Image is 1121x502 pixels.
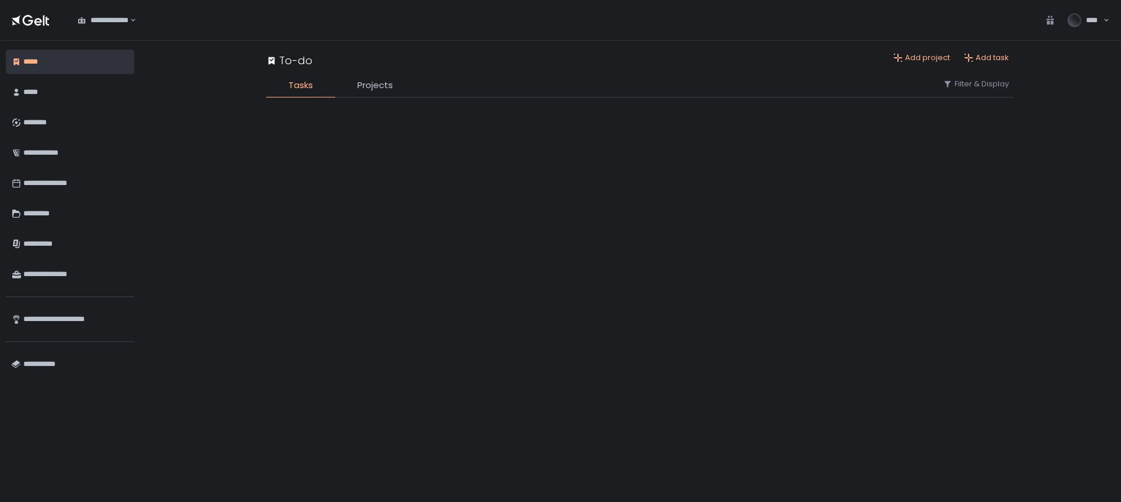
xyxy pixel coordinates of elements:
[70,8,136,33] div: Search for option
[128,15,129,26] input: Search for option
[288,79,313,92] span: Tasks
[943,79,1009,89] button: Filter & Display
[266,53,312,68] div: To-do
[357,79,393,92] span: Projects
[893,53,950,63] button: Add project
[964,53,1009,63] button: Add task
